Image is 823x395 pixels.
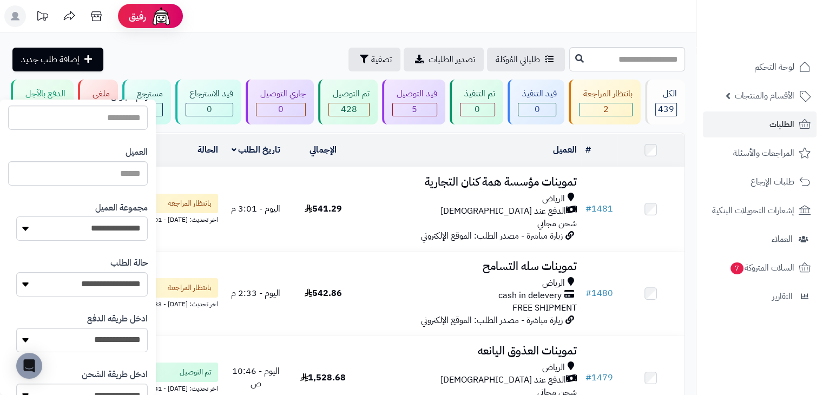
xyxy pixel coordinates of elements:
[87,313,148,325] label: ادخل طريقه الدفع
[76,80,120,124] a: ملغي 0
[361,345,576,357] h3: تموينات العذوق اليانعه
[393,103,437,116] div: 5
[197,143,218,156] a: الحالة
[256,103,305,116] div: 0
[585,287,613,300] a: #1480
[518,103,556,116] div: 0
[412,103,417,116] span: 5
[348,48,400,71] button: تصفية
[180,367,212,378] span: تم التوصيل
[380,80,447,124] a: قيد التوصيل 5
[440,205,566,218] span: الدفع عند [DEMOGRAPHIC_DATA]
[361,176,576,188] h3: تموينات مؤسسة همة كنان التجارية
[173,80,244,124] a: قيد الاسترجاع 0
[305,202,342,215] span: 541.29
[603,103,609,116] span: 2
[361,260,576,273] h3: تموينات سله التسامح
[231,202,280,215] span: اليوم - 3:01 م
[21,53,80,66] span: إضافة طلب جديد
[305,287,342,300] span: 542.86
[754,60,794,75] span: لوحة التحكم
[110,257,148,269] label: حالة الطلب
[475,103,480,116] span: 0
[772,289,793,304] span: التقارير
[518,88,557,100] div: قيد التنفيذ
[447,80,505,124] a: تم التنفيذ 0
[95,202,148,214] label: مجموعة العميل
[371,53,392,66] span: تصفية
[585,202,613,215] a: #1481
[496,53,540,66] span: طلباتي المُوكلة
[749,29,813,52] img: logo-2.png
[460,103,495,116] div: 0
[703,140,817,166] a: المراجعات والأسئلة
[440,374,566,386] span: الدفع عند [DEMOGRAPHIC_DATA]
[310,143,337,156] a: الإجمالي
[186,103,233,116] div: 0
[703,54,817,80] a: لوحة التحكم
[729,260,794,275] span: السلات المتروكة
[329,103,369,116] div: 428
[111,90,148,103] label: رقم الجوال
[534,103,539,116] span: 0
[730,262,743,274] span: 7
[120,80,173,124] a: مسترجع 4
[712,203,794,218] span: إشعارات التحويلات البنكية
[232,143,281,156] a: تاريخ الطلب
[772,232,793,247] span: العملاء
[231,287,280,300] span: اليوم - 2:33 م
[207,103,212,116] span: 0
[129,10,146,23] span: رفيق
[460,88,495,100] div: تم التنفيذ
[735,88,794,103] span: الأقسام والمنتجات
[512,301,577,314] span: FREE SHIPMENT
[256,88,306,100] div: جاري التوصيل
[243,80,316,124] a: جاري التوصيل 0
[168,282,212,293] span: بانتظار المراجعة
[186,88,234,100] div: قيد الاسترجاع
[421,229,563,242] span: زيارة مباشرة - مصدر الطلب: الموقع الإلكتروني
[88,88,110,100] div: ملغي
[232,365,280,390] span: اليوم - 10:46 ص
[82,368,148,381] label: ادخل طريقة الشحن
[580,103,632,116] div: 2
[429,53,475,66] span: تصدير الطلبات
[585,371,613,384] a: #1479
[542,277,565,289] span: الرياض
[168,198,212,209] span: بانتظار المراجعة
[658,103,674,116] span: 439
[733,146,794,161] span: المراجعات والأسئلة
[278,103,284,116] span: 0
[643,80,687,124] a: الكل439
[133,88,163,100] div: مسترجع
[328,88,370,100] div: تم التوصيل
[300,371,346,384] span: 1,528.68
[703,284,817,310] a: التقارير
[487,48,565,71] a: طلباتي المُوكلة
[703,255,817,281] a: السلات المتروكة7
[29,5,56,30] a: تحديثات المنصة
[703,226,817,252] a: العملاء
[703,169,817,195] a: طلبات الإرجاع
[341,103,357,116] span: 428
[655,88,677,100] div: الكل
[126,146,148,159] label: العميل
[316,80,380,124] a: تم التوصيل 428
[585,143,591,156] a: #
[537,217,577,230] span: شحن مجاني
[553,143,577,156] a: العميل
[585,287,591,300] span: #
[498,289,562,302] span: cash in delevery
[150,5,172,27] img: ai-face.png
[21,88,65,100] div: الدفع بالآجل
[703,111,817,137] a: الطلبات
[567,80,643,124] a: بانتظار المراجعة 2
[750,174,794,189] span: طلبات الإرجاع
[769,117,794,132] span: الطلبات
[505,80,567,124] a: قيد التنفيذ 0
[392,88,437,100] div: قيد التوصيل
[9,80,76,124] a: الدفع بالآجل 0
[16,353,42,379] div: Open Intercom Messenger
[579,88,633,100] div: بانتظار المراجعة
[421,314,563,327] span: زيارة مباشرة - مصدر الطلب: الموقع الإلكتروني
